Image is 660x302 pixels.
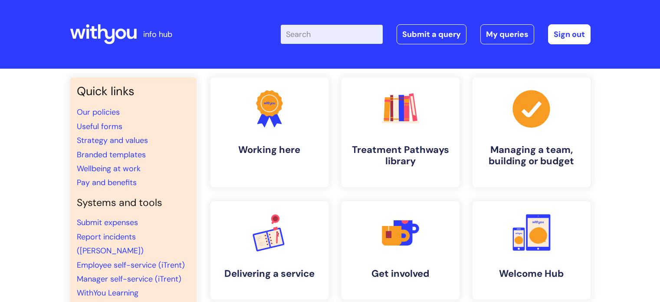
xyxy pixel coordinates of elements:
a: Useful forms [77,121,122,132]
a: Welcome Hub [473,201,591,299]
a: Manager self-service (iTrent) [77,274,181,284]
h3: Quick links [77,84,190,98]
a: Report incidents ([PERSON_NAME]) [77,232,144,256]
a: Working here [210,77,328,187]
input: Search [281,25,383,44]
div: | - [281,24,591,44]
a: Pay and benefits [77,177,137,188]
a: Get involved [341,201,460,299]
h4: Get involved [348,268,453,279]
a: Wellbeing at work [77,163,141,174]
a: WithYou Learning [77,288,138,298]
h4: Managing a team, building or budget [479,144,584,167]
a: Strategy and values [77,135,148,146]
a: Sign out [548,24,591,44]
h4: Delivering a service [217,268,322,279]
p: info hub [143,27,172,41]
a: Delivering a service [210,201,328,299]
h4: Systems and tools [77,197,190,209]
a: Branded templates [77,149,146,160]
a: Managing a team, building or budget [473,77,591,187]
a: Treatment Pathways library [341,77,460,187]
h4: Working here [217,144,322,156]
h4: Treatment Pathways library [348,144,453,167]
a: Our policies [77,107,120,117]
a: Submit a query [397,24,466,44]
h4: Welcome Hub [479,268,584,279]
a: Submit expenses [77,217,138,228]
a: Employee self-service (iTrent) [77,260,185,270]
a: My queries [480,24,534,44]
